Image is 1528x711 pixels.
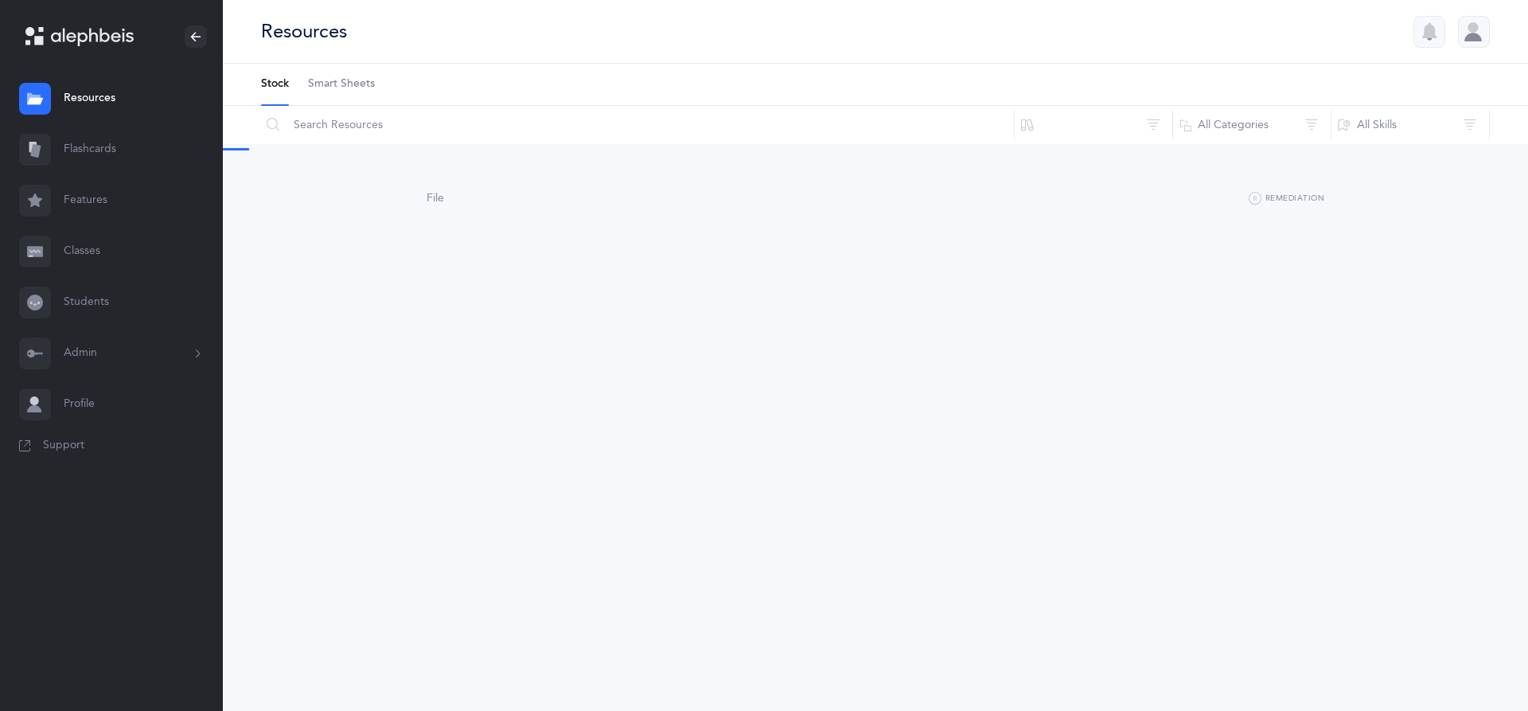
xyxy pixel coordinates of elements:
[261,18,347,45] div: Resources
[1331,106,1490,144] button: All Skills
[260,106,1015,144] input: Search Resources
[43,438,84,454] span: Support
[1249,189,1324,209] button: Remediation
[1172,106,1331,144] button: All Categories
[427,192,444,205] span: File
[308,76,375,92] span: Smart Sheets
